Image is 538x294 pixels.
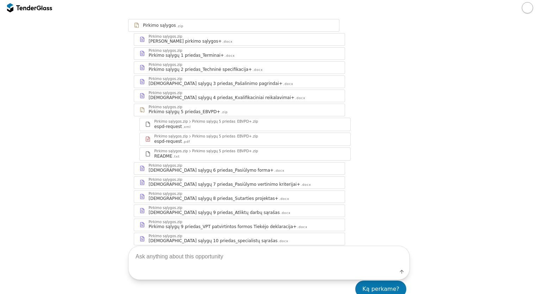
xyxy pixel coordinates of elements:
a: Pirkimo sąlygos.zipPirkimo sąlygų 5 priedas_EBVPD+.zipREADME.txt [139,147,351,161]
a: Pirkimo sąlygos.zip[DEMOGRAPHIC_DATA] sąlygų 9 priedas_Atliktų darbų sąrašas.docx [134,204,345,217]
div: Pirkimo sąlygų 2 priedas_Techninė specifikacija+ [149,67,252,72]
div: Pirkimo sąlygos.zip [149,206,182,210]
div: Pirkimo sąlygos.zip [154,120,188,123]
div: .txt [173,154,180,159]
div: Pirkimo sąlygų 5 priedas_EBVPD+.zip [192,149,258,153]
div: Pirkimo sąlygų 5 priedas_EBVPD+ [149,109,220,115]
div: Pirkimo sąlygos.zip [149,164,182,167]
div: .docx [274,169,284,173]
div: Pirkimo sąlygos.zip [149,220,182,224]
div: .zip [177,24,183,29]
a: Pirkimo sąlygos.zipPirkimo sąlygų 5 priedas_EBVPD+.zipespd-request.pdf [139,133,351,146]
a: Pirkimo sąlygos.zip[PERSON_NAME] pirkimo sąlygos+.docx [134,33,345,46]
div: .docx [279,197,289,201]
div: [DEMOGRAPHIC_DATA] sąlygų 8 priedas_Sutarties projektas+ [149,196,279,201]
div: .docx [283,82,293,86]
div: espd-request [154,124,182,129]
div: Pirkimo sąlygos.zip [149,77,182,81]
div: [DEMOGRAPHIC_DATA] sąlygų 4 priedas_Kvalifikaciniai reikalavimai+ [149,95,294,100]
div: Pirkimo sąlygos.zip [149,178,182,182]
a: Pirkimo sąlygos.zipPirkimo sąlygų 2 priedas_Techninė specifikacija+.docx [134,61,345,74]
div: README [154,153,172,159]
div: Pirkimo sąlygos [143,23,176,28]
a: Pirkimo sąlygos.zip[DEMOGRAPHIC_DATA] sąlygų 6 priedas_Pasiūlymo forma+.docx [134,162,345,175]
div: Pirkimo sąlygų 5 priedas_EBVPD+.zip [192,120,258,123]
div: Pirkimo sąlygų 9 priedas_VPT patvirtintos formos Tiekėjo deklaracija+ [149,224,296,229]
a: Pirkimo sąlygos.zipPirkimo sąlygų 9 priedas_VPT patvirtintos formos Tiekėjo deklaracija+.docx [134,219,345,231]
a: Pirkimo sąlygos.zipPirkimo sąlygų 1 priedas_Terminai+.docx [134,47,345,60]
div: .docx [295,96,305,100]
div: Pirkimo sąlygų 1 priedas_Terminai+ [149,53,224,58]
div: Pirkimo sąlygos.zip [149,91,182,95]
div: .docx [301,183,311,187]
a: Pirkimo sąlygos.zip [128,19,339,32]
div: Pirkimo sąlygos.zip [154,149,188,153]
div: espd-request [154,139,182,144]
div: .zip [221,110,228,115]
div: Pirkimo sąlygų 5 priedas_EBVPD+.zip [192,135,258,138]
a: Pirkimo sąlygos.zipPirkimo sąlygų 5 priedas_EBVPD+.zipespd-request.xml [139,118,351,131]
a: Pirkimo sąlygos.zip[DEMOGRAPHIC_DATA] sąlygų 3 priedas_Pašalinimo pagrindai+.docx [134,75,345,88]
a: Pirkimo sąlygos.zip[DEMOGRAPHIC_DATA] sąlygų 7 priedas_Pasiūlymo vertinimo kriterijai+.docx [134,176,345,189]
div: Pirkimo sąlygos.zip [149,192,182,196]
div: [DEMOGRAPHIC_DATA] sąlygų 3 priedas_Pašalinimo pagrindai+ [149,81,282,86]
div: Pirkimo sąlygos.zip [149,35,182,38]
div: Pirkimo sąlygos.zip [149,63,182,67]
a: Pirkimo sąlygos.zip[DEMOGRAPHIC_DATA] sąlygų 8 priedas_Sutarties projektas+.docx [134,190,345,203]
a: Pirkimo sąlygos.zip[DEMOGRAPHIC_DATA] sąlygų 4 priedas_Kvalifikaciniai reikalavimai+.docx [134,90,345,102]
div: .docx [223,39,233,44]
div: [DEMOGRAPHIC_DATA] sąlygų 9 priedas_Atliktų darbų sąrašas [149,210,280,215]
a: Pirkimo sąlygos.zipPirkimo sąlygų 5 priedas_EBVPD+.zip [134,104,345,116]
div: .docx [253,68,263,72]
div: .docx [225,54,235,58]
div: .docx [280,211,290,215]
div: [PERSON_NAME] pirkimo sąlygos+ [149,38,222,44]
div: .xml [183,125,191,129]
div: Pirkimo sąlygos.zip [149,49,182,53]
div: .docx [297,225,307,229]
div: [DEMOGRAPHIC_DATA] sąlygų 7 priedas_Pasiūlymo vertinimo kriterijai+ [149,182,300,187]
div: .pdf [183,140,190,144]
div: Pirkimo sąlygos.zip [149,105,182,109]
div: [DEMOGRAPHIC_DATA] sąlygų 6 priedas_Pasiūlymo forma+ [149,167,274,173]
div: Pirkimo sąlygos.zip [154,135,188,138]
